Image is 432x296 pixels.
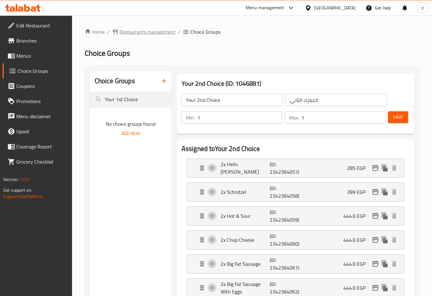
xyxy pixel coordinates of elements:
a: Upsell [3,124,72,139]
li: / [107,28,109,36]
p: 285 EGP [347,164,371,172]
p: Max: [289,114,299,121]
span: Add New [121,130,140,137]
button: delete [390,235,399,245]
p: 2x Hello [PERSON_NAME] [221,160,270,176]
button: edit [371,235,380,245]
a: Grocery Checklist [3,154,72,169]
a: Support.OpsPlatform [3,192,43,200]
p: Min: [186,114,195,121]
div: Expand [187,183,404,201]
a: Coverage Report [3,139,72,154]
li: / [178,28,180,36]
a: Menus [3,48,72,63]
button: edit [371,163,380,173]
span: Choice Groups [18,67,67,75]
span: Coverage Report [16,143,67,150]
button: duplicate [380,235,390,245]
button: duplicate [380,163,390,173]
p: 444.6 EGP [343,236,371,244]
li: Expand [182,252,409,276]
p: (ID: 2342364060) [270,232,302,247]
span: Edit Restaurant [16,22,67,29]
a: Coupons [3,78,72,94]
p: 444.6 EGP [343,260,371,268]
span: Promotions [16,97,67,105]
div: Expand [187,255,404,273]
p: 2x Big Fat Sausage With Eggs [221,280,270,295]
button: Save [388,111,408,123]
h2: Choice Groups [95,76,135,86]
button: duplicate [380,211,390,221]
span: Version: [3,175,19,183]
p: 444.6 EGP [343,212,371,220]
p: 2x Schnitzel [221,188,270,196]
input: search [90,91,171,107]
p: 2x Big Fat Sausage [221,260,270,268]
div: Expand [187,159,404,177]
span: Branches [16,37,67,44]
span: Grocery Checklist [16,158,67,165]
a: Promotions [3,94,72,109]
p: 444.6 EGP [343,284,371,292]
nav: breadcrumb [85,28,419,36]
button: delete [390,283,399,293]
p: No choice groups found [90,120,171,128]
button: duplicate [380,283,390,293]
h3: Your 2nd Choice (ID: 1046881) [182,78,409,89]
p: (ID: 2342364062) [270,280,302,295]
button: delete [390,211,399,221]
span: 1.0.0 [20,175,29,183]
button: Add New [119,128,142,139]
a: Choice Groups [3,63,72,78]
button: delete [390,163,399,173]
h2: Assigned to Your 2nd Choice [182,144,409,154]
span: Menus [16,52,67,60]
span: d [421,4,424,11]
p: (ID: 2342364061) [270,256,302,271]
button: duplicate [380,259,390,269]
div: Menu-management [246,4,284,12]
span: Upsell [16,128,67,135]
p: (ID: 2342364058) [270,184,302,200]
button: edit [371,211,380,221]
button: delete [390,187,399,197]
div: Expand [187,207,404,225]
span: Get support on: [3,186,32,194]
p: 2x Chop Cheese [221,236,270,244]
li: Expand [182,228,409,252]
span: Choice Groups [85,46,130,60]
a: Branches [3,33,72,48]
button: duplicate [380,187,390,197]
span: Choice Groups [190,28,221,36]
div: Expand [187,231,404,249]
div: [GEOGRAPHIC_DATA] [314,4,356,11]
p: 399 EGP [347,188,371,196]
span: Menu disclaimer [16,113,67,120]
span: Restaurants management [120,28,176,36]
span: Coupons [16,82,67,90]
p: (ID: 2342364059) [270,208,302,223]
span: Save [393,113,403,121]
button: edit [371,187,380,197]
a: Restaurants management [112,28,176,36]
a: Edit Restaurant [3,18,72,33]
li: Expand [182,204,409,228]
p: 2x Hot & Sour [221,212,270,220]
li: Expand [182,180,409,204]
p: (ID: 2342364057) [270,160,302,176]
a: Menu disclaimer [3,109,72,124]
button: delete [390,259,399,269]
li: Expand [182,156,409,180]
button: edit [371,259,380,269]
button: edit [371,283,380,293]
a: Home [85,28,105,36]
